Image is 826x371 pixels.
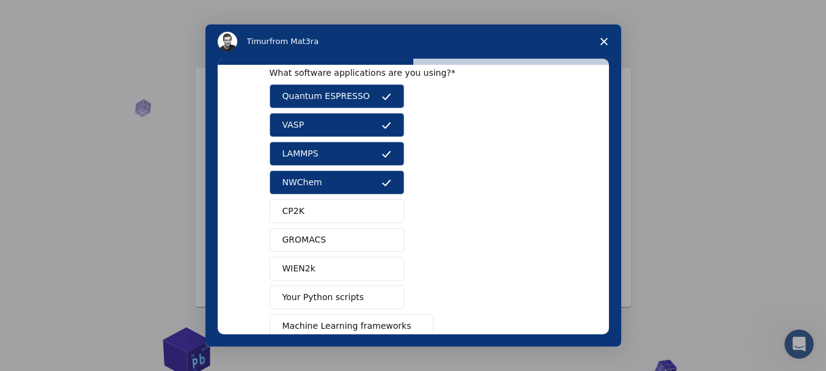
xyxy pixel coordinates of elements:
[270,285,404,309] button: Your Python scripts
[282,90,370,103] span: Quantum ESPRESSO
[270,67,539,78] div: What software applications are you using?
[282,205,304,218] span: CP2K
[270,84,404,108] button: Quantum ESPRESSO
[270,142,404,166] button: LAMMPS
[282,147,319,160] span: LAMMPS
[270,199,404,223] button: CP2K
[587,24,621,59] span: Close survey
[270,171,404,194] button: NWChem
[270,37,319,46] span: from Mat3ra
[270,314,434,338] button: Machine Learning frameworks
[282,233,326,246] span: GROMACS
[218,32,237,51] img: Profile image for Timur
[282,320,411,332] span: Machine Learning frameworks
[24,9,68,20] span: Support
[282,291,364,304] span: Your Python scripts
[282,119,304,131] span: VASP
[270,113,404,137] button: VASP
[282,176,322,189] span: NWChem
[247,37,270,46] span: Timur
[270,257,404,281] button: WIEN2k
[270,228,404,252] button: GROMACS
[282,262,315,275] span: WIEN2k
